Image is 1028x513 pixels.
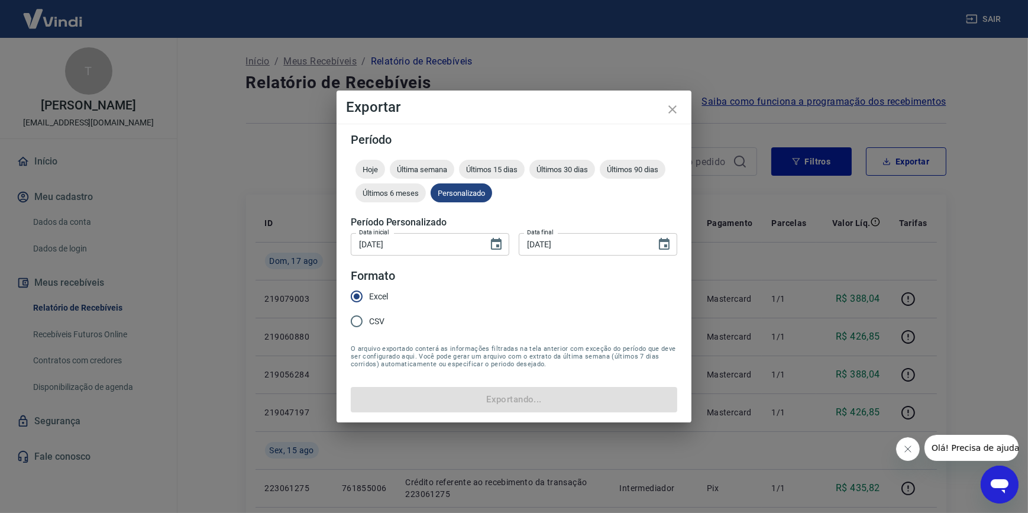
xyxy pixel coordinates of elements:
label: Data final [527,228,554,237]
div: Últimos 15 dias [459,160,525,179]
button: close [658,95,687,124]
span: Hoje [355,165,385,174]
span: Olá! Precisa de ajuda? [7,8,99,18]
h5: Período Personalizado [351,217,677,228]
legend: Formato [351,267,395,285]
button: Choose date, selected date is 14 de ago de 2025 [484,233,508,256]
span: Últimos 15 dias [459,165,525,174]
span: CSV [369,315,384,328]
div: Última semana [390,160,454,179]
input: DD/MM/YYYY [351,233,480,255]
h5: Período [351,134,677,146]
div: Últimos 30 dias [529,160,595,179]
input: DD/MM/YYYY [519,233,648,255]
span: Excel [369,291,388,303]
div: Personalizado [431,183,492,202]
span: Última semana [390,165,454,174]
iframe: Mensagem da empresa [924,435,1019,461]
span: Últimos 6 meses [355,189,426,198]
div: Últimos 90 dias [600,160,665,179]
span: Personalizado [431,189,492,198]
iframe: Botão para abrir a janela de mensagens [981,466,1019,504]
div: Últimos 6 meses [355,183,426,202]
h4: Exportar [346,100,682,114]
span: Últimos 90 dias [600,165,665,174]
span: O arquivo exportado conterá as informações filtradas na tela anterior com exceção do período que ... [351,345,677,368]
label: Data inicial [359,228,389,237]
button: Choose date, selected date is 17 de ago de 2025 [652,233,676,256]
span: Últimos 30 dias [529,165,595,174]
div: Hoje [355,160,385,179]
iframe: Fechar mensagem [896,437,920,461]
